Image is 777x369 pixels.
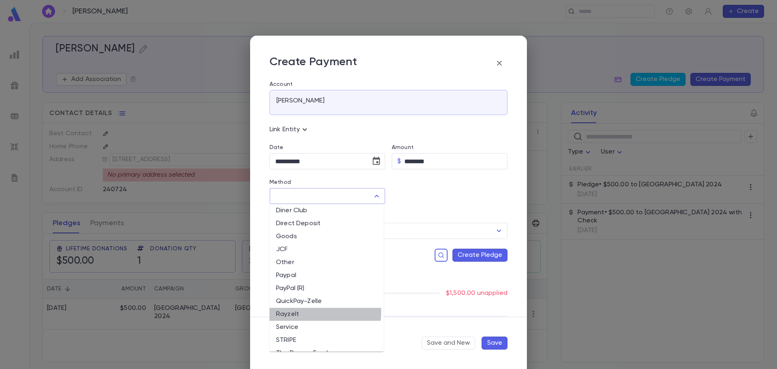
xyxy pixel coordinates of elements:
[422,337,475,350] button: Save and New
[270,243,384,256] li: JCF
[270,217,384,230] li: Direct Deposit
[446,289,507,297] p: $1,500.00 unapplied
[270,179,291,186] label: Method
[270,230,384,243] li: Goods
[270,269,384,282] li: Paypal
[397,157,401,165] p: $
[270,204,384,217] li: Diner Club
[270,321,384,334] li: Service
[368,153,384,169] button: Choose date, selected date is Sep 11, 2025
[270,144,385,151] label: Date
[270,347,384,360] li: The Donors Fund
[270,81,507,87] label: Account
[270,55,357,71] p: Create Payment
[276,97,325,105] p: [PERSON_NAME]
[270,282,384,295] li: PayPal (R)
[270,308,384,321] li: RayzeIt
[493,225,505,237] button: Open
[270,125,310,134] p: Link Entity
[270,334,384,347] li: STRIPE
[392,144,414,151] label: Amount
[452,249,507,262] button: Create Pledge
[482,337,507,350] button: Save
[371,190,382,202] button: Close
[263,262,507,279] div: No Open Pledges
[270,295,384,308] li: QuickPay-Zelle
[270,256,384,269] li: Other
